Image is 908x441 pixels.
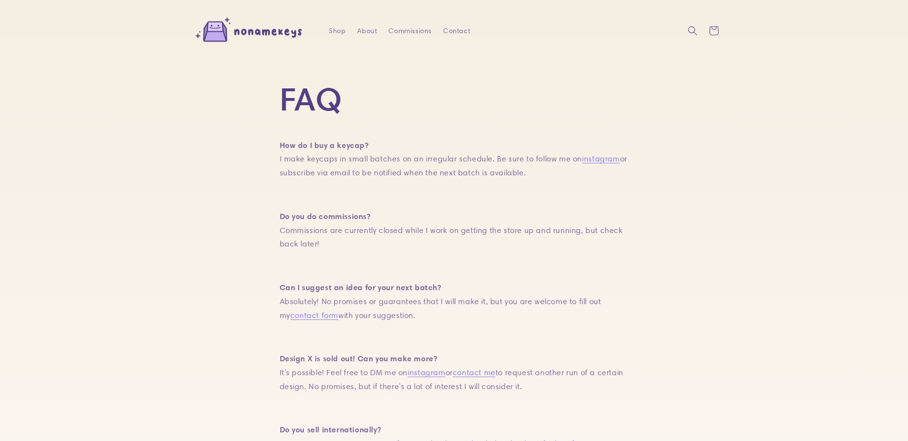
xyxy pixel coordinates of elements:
[280,425,381,434] strong: Do you sell internationally?
[383,21,437,41] a: Commissions
[443,26,470,35] span: Contact
[280,79,629,119] h1: FAQ
[351,21,383,41] a: About
[388,26,432,35] span: Commissions
[582,154,620,163] a: instagram
[190,13,310,49] img: nonamekeys
[453,368,496,377] a: contact me
[329,26,346,35] span: Shop
[323,21,351,41] a: Shop
[290,311,338,320] a: contact form
[280,138,629,180] p: I make keycaps in small batches on an irregular schedule. Be sure to follow me on or subscribe vi...
[280,211,371,221] strong: Do you do commissions?
[280,282,441,292] strong: Can I suggest an idea for your next batch?
[280,281,629,322] p: Absolutely! No promises or guarantees that I will make it, but you are welcome to fill out my wit...
[437,21,476,41] a: Contact
[280,209,629,251] p: Commissions are currently closed while I work on getting the store up and running, but check back...
[357,26,377,35] span: About
[280,354,437,363] strong: Design X is sold out! Can you make more?
[280,140,369,150] strong: How do I buy a keycap?
[682,20,703,41] summary: Search
[408,368,445,377] a: instagram
[280,352,629,393] p: It's possible! Feel free to DM me on or to request another run of a certain design. No promises, ...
